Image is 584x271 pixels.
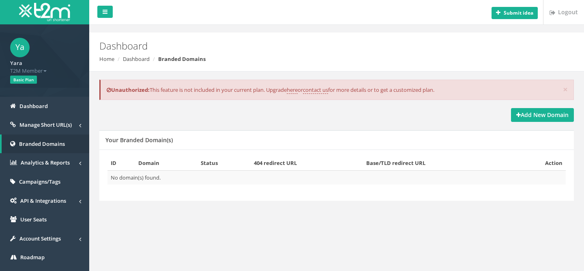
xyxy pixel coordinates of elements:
[158,55,206,63] strong: Branded Domains
[10,76,37,84] span: Basic Plan
[99,55,114,63] a: Home
[19,235,61,242] span: Account Settings
[20,197,66,204] span: API & Integrations
[20,254,45,261] span: Roadmap
[99,80,574,100] div: This feature is not included in your current plan. Upgrade or for more details or to get a custom...
[99,41,493,51] h2: Dashboard
[563,85,568,94] button: ×
[19,121,72,128] span: Manage Short URL(s)
[20,216,47,223] span: User Seats
[516,111,569,119] strong: Add New Domain
[107,170,566,184] td: No domain(s) found.
[10,38,30,57] span: Ya
[504,9,533,16] b: Submit idea
[19,3,70,21] img: T2M
[19,178,60,185] span: Campaigns/Tags
[10,67,79,75] span: T2M Member
[10,57,79,74] a: Yara T2M Member
[19,140,65,147] span: Branded Domains
[135,156,198,170] th: Domain
[10,59,22,67] strong: Yara
[105,137,173,143] h5: Your Branded Domain(s)
[303,86,328,94] a: contact us
[363,156,512,170] th: Base/TLD redirect URL
[251,156,363,170] th: 404 redirect URL
[287,86,298,94] a: here
[19,102,48,110] span: Dashboard
[511,156,566,170] th: Action
[107,86,150,93] b: Unauthorized:
[492,7,538,19] button: Submit idea
[511,108,574,122] a: Add New Domain
[107,156,135,170] th: ID
[123,55,150,63] a: Dashboard
[21,159,70,166] span: Analytics & Reports
[198,156,251,170] th: Status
